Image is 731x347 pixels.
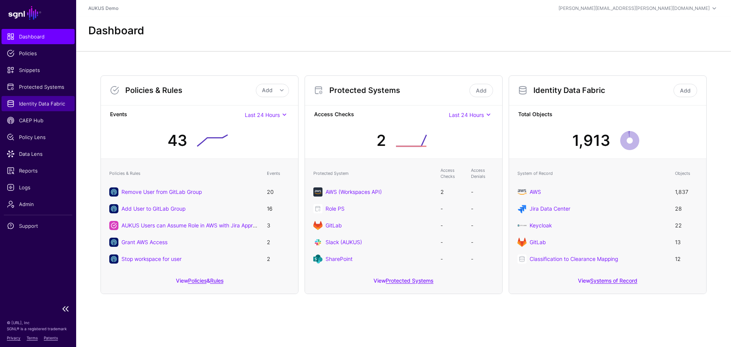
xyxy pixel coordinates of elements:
img: svg+xml;base64,PHN2ZyBoZWlnaHQ9IjI0MDQiIHZpZXdCb3g9Ii0uMSAuNSA5NjAuMiA5MjMuOSIgd2lkdGg9IjI1MDAiIH... [313,221,322,230]
p: SGNL® is a registered trademark [7,326,69,332]
a: Add User to GitLab Group [121,205,185,212]
a: AWS [530,189,541,195]
span: Protected Systems [7,83,69,91]
span: Support [7,222,69,230]
a: Role PS [326,205,345,212]
a: Add [674,84,697,97]
span: Admin [7,200,69,208]
img: svg+xml;base64,PHN2ZyB4bWxucz0iaHR0cDovL3d3dy53My5vcmcvMjAwMC9zdmciIHhtbG5zOnhsaW5rPSJodHRwOi8vd3... [517,187,527,197]
td: 20 [263,184,294,200]
a: Policies [2,46,75,61]
td: 2 [263,234,294,251]
td: - [467,217,498,234]
div: View [305,272,502,294]
td: 28 [671,200,702,217]
span: Data Lens [7,150,69,158]
span: Last 24 Hours [245,112,280,118]
th: Objects [671,163,702,184]
td: 2 [263,251,294,267]
p: © [URL], Inc [7,320,69,326]
a: AWS (Workspaces API) [326,189,382,195]
td: - [437,251,467,267]
a: Data Lens [2,146,75,162]
a: Snippets [2,62,75,78]
div: [PERSON_NAME][EMAIL_ADDRESS][PERSON_NAME][DOMAIN_NAME] [559,5,710,12]
a: Reports [2,163,75,178]
a: Jira Data Center [530,205,570,212]
td: - [467,184,498,200]
strong: Access Checks [314,110,449,120]
a: Classification to Clearance Mapping [530,256,618,262]
strong: Events [110,110,245,120]
a: GitLab [530,239,546,245]
a: Stop workspace for user [121,256,182,262]
span: Reports [7,167,69,174]
td: - [467,251,498,267]
span: Logs [7,184,69,191]
a: Logs [2,180,75,195]
a: Dashboard [2,29,75,44]
a: Identity Data Fabric [2,96,75,111]
strong: Total Objects [518,110,697,120]
td: 13 [671,234,702,251]
a: Add [469,84,493,97]
th: System of Record [514,163,671,184]
td: 16 [263,200,294,217]
a: Slack (AUKUS) [326,239,362,245]
a: CAEP Hub [2,113,75,128]
img: svg+xml;base64,PHN2ZyBoZWlnaHQ9IjI1MDAiIHByZXNlcnZlQXNwZWN0UmF0aW89InhNaWRZTWlkIiB3aWR0aD0iMjUwMC... [517,204,527,213]
span: Dashboard [7,33,69,40]
h2: Dashboard [88,24,144,37]
th: Access Checks [437,163,467,184]
a: Systems of Record [590,277,637,284]
div: 1,913 [572,129,610,152]
a: SGNL [5,5,72,21]
a: AUKUS Demo [88,5,118,11]
div: View [509,272,706,294]
h3: Protected Systems [329,86,468,95]
a: Policy Lens [2,130,75,145]
td: 12 [671,251,702,267]
a: Remove User from GitLab Group [121,189,202,195]
td: 3 [263,217,294,234]
div: 43 [168,129,187,152]
th: Protected System [310,163,437,184]
span: Identity Data Fabric [7,100,69,107]
td: - [467,234,498,251]
a: Terms [27,336,38,340]
a: Keycloak [530,222,552,229]
span: Snippets [7,66,69,74]
th: Events [263,163,294,184]
a: Rules [210,277,223,284]
span: Last 24 Hours [449,112,484,118]
span: CAEP Hub [7,117,69,124]
img: svg+xml;base64,PD94bWwgdmVyc2lvbj0iMS4wIiBlbmNvZGluZz0idXRmLTgiPz4KPCEtLSBHZW5lcmF0b3I6IEFkb2JlIE... [313,254,322,264]
span: Policies [7,50,69,57]
div: View & [101,272,298,294]
img: svg+xml;base64,PD94bWwgdmVyc2lvbj0iMS4wIiBlbmNvZGluZz0iVVRGLTgiPz4KPHN2ZyB2ZXJzaW9uPSIxLjEiIHhtbG... [517,238,527,247]
a: GitLab [326,222,342,229]
td: 22 [671,217,702,234]
a: Policies [188,277,207,284]
th: Policies & Rules [105,163,263,184]
td: - [467,200,498,217]
a: Protected Systems [386,277,433,284]
a: Privacy [7,336,21,340]
span: Add [262,87,273,93]
img: svg+xml;base64,PHN2ZyB4bWxucz0iaHR0cDovL3d3dy53My5vcmcvMjAwMC9zdmciIHdpZHRoPSI3MjkuNTc3IiBoZWlnaH... [517,221,527,230]
td: 2 [437,184,467,200]
img: svg+xml;base64,PHN2ZyB3aWR0aD0iNjQiIGhlaWdodD0iNjQiIHZpZXdCb3g9IjAgMCA2NCA2NCIgZmlsbD0ibm9uZSIgeG... [313,238,322,247]
h3: Policies & Rules [125,86,256,95]
a: Protected Systems [2,79,75,94]
td: - [437,200,467,217]
a: Admin [2,197,75,212]
h3: Identity Data Fabric [533,86,672,95]
span: Policy Lens [7,133,69,141]
a: SharePoint [326,256,353,262]
a: Patents [44,336,58,340]
a: AUKUS Users can Assume Role in AWS with Jira Approval [121,222,263,229]
td: - [437,234,467,251]
img: svg+xml;base64,PHN2ZyB3aWR0aD0iNjQiIGhlaWdodD0iNjQiIHZpZXdCb3g9IjAgMCA2NCA2NCIgZmlsbD0ibm9uZSIgeG... [313,187,322,197]
div: 2 [377,129,386,152]
td: - [437,217,467,234]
